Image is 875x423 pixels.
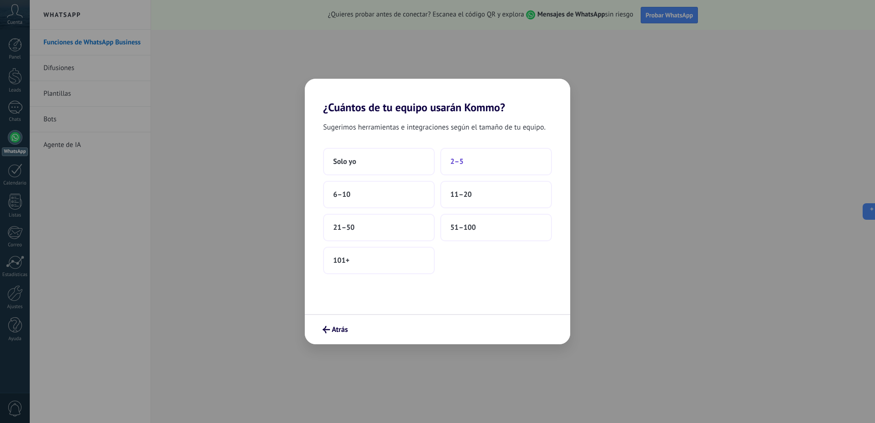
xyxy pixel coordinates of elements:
[323,181,435,208] button: 6–10
[323,148,435,175] button: Solo yo
[333,190,351,199] span: 6–10
[332,326,348,333] span: Atrás
[305,79,570,114] h2: ¿Cuántos de tu equipo usarán Kommo?
[333,157,356,166] span: Solo yo
[333,256,350,265] span: 101+
[450,190,472,199] span: 11–20
[440,181,552,208] button: 11–20
[450,157,464,166] span: 2–5
[323,247,435,274] button: 101+
[440,148,552,175] button: 2–5
[323,214,435,241] button: 21–50
[323,121,546,133] span: Sugerimos herramientas e integraciones según el tamaño de tu equipo.
[319,322,352,337] button: Atrás
[333,223,355,232] span: 21–50
[440,214,552,241] button: 51–100
[450,223,476,232] span: 51–100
